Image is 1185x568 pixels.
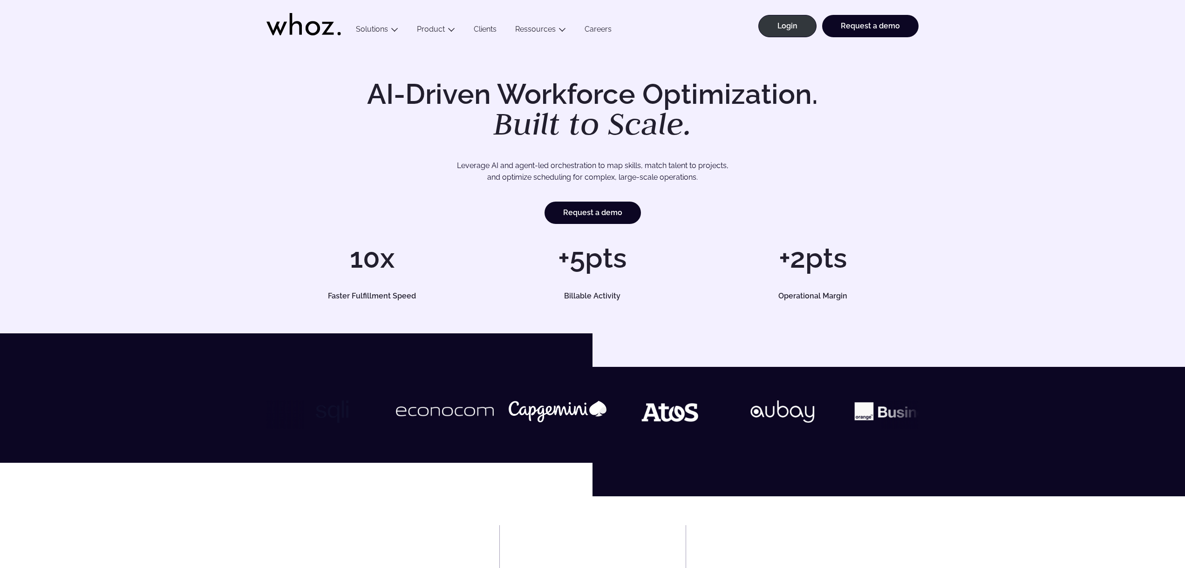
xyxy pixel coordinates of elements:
[506,25,575,37] button: Ressources
[354,80,831,140] h1: AI-Driven Workforce Optimization.
[417,25,445,34] a: Product
[708,244,919,272] h1: +2pts
[515,25,556,34] a: Ressources
[545,202,641,224] a: Request a demo
[1124,507,1172,555] iframe: Chatbot
[299,160,886,183] p: Leverage AI and agent-led orchestration to map skills, match talent to projects, and optimize sch...
[493,103,692,144] em: Built to Scale.
[277,292,467,300] h5: Faster Fulfillment Speed
[575,25,621,37] a: Careers
[408,25,464,37] button: Product
[497,292,688,300] h5: Billable Activity
[487,244,698,272] h1: +5pts
[758,15,817,37] a: Login
[347,25,408,37] button: Solutions
[718,292,908,300] h5: Operational Margin
[822,15,919,37] a: Request a demo
[266,244,477,272] h1: 10x
[464,25,506,37] a: Clients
